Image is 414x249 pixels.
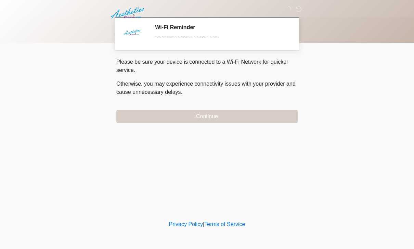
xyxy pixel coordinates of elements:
a: Terms of Service [204,221,245,227]
p: Otherwise, you may experience connectivity issues with your provider and cause unnecessary delays [116,80,298,96]
h2: Wi-Fi Reminder [155,24,287,30]
p: Please be sure your device is connected to a Wi-Fi Network for quicker service. [116,58,298,74]
button: Continue [116,110,298,123]
span: . [181,89,182,95]
img: Aesthetics by Emediate Cure Logo [109,5,147,21]
div: ~~~~~~~~~~~~~~~~~~~~ [155,33,287,41]
a: | [203,221,204,227]
img: Agent Avatar [121,24,142,45]
a: Privacy Policy [169,221,203,227]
